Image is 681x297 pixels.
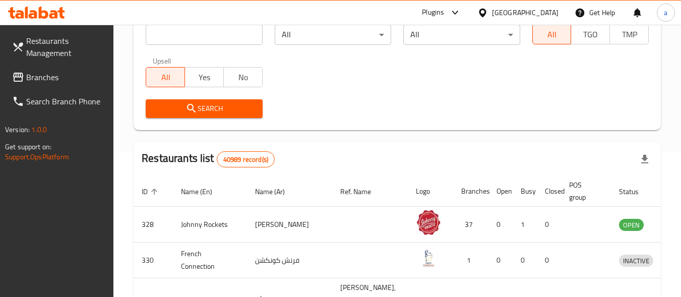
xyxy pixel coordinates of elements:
[614,27,645,42] span: TMP
[5,123,30,136] span: Version:
[184,67,224,87] button: Yes
[173,207,247,243] td: Johnny Rockets
[134,207,173,243] td: 328
[532,24,572,44] button: All
[513,207,537,243] td: 1
[228,70,259,85] span: No
[217,155,274,164] span: 40989 record(s)
[619,255,653,267] span: INACTIVE
[408,176,453,207] th: Logo
[154,102,254,115] span: Search
[255,186,298,198] span: Name (Ar)
[4,65,114,89] a: Branches
[537,243,561,278] td: 0
[416,210,441,235] img: Johnny Rockets
[142,151,275,167] h2: Restaurants list
[5,150,69,163] a: Support.OpsPlatform
[4,29,114,65] a: Restaurants Management
[340,186,384,198] span: Ref. Name
[571,24,610,44] button: TGO
[488,207,513,243] td: 0
[146,67,185,87] button: All
[453,243,488,278] td: 1
[4,89,114,113] a: Search Branch Phone
[664,7,667,18] span: a
[247,243,332,278] td: فرنش كونكشن
[275,25,391,45] div: All
[453,207,488,243] td: 37
[247,207,332,243] td: [PERSON_NAME]
[422,7,444,19] div: Plugins
[146,25,262,45] input: Search for restaurant name or ID..
[569,179,599,203] span: POS group
[619,186,652,198] span: Status
[513,243,537,278] td: 0
[146,99,262,118] button: Search
[492,7,559,18] div: [GEOGRAPHIC_DATA]
[142,186,161,198] span: ID
[223,67,263,87] button: No
[189,70,220,85] span: Yes
[173,243,247,278] td: French Connection
[134,243,173,278] td: 330
[537,176,561,207] th: Closed
[416,246,441,271] img: French Connection
[26,35,106,59] span: Restaurants Management
[5,140,51,153] span: Get support on:
[403,25,520,45] div: All
[537,207,561,243] td: 0
[575,27,606,42] span: TGO
[453,176,488,207] th: Branches
[26,95,106,107] span: Search Branch Phone
[633,147,657,171] div: Export file
[217,151,275,167] div: Total records count
[488,243,513,278] td: 0
[150,70,181,85] span: All
[619,219,644,231] span: OPEN
[537,27,568,42] span: All
[26,71,106,83] span: Branches
[488,176,513,207] th: Open
[181,186,225,198] span: Name (En)
[513,176,537,207] th: Busy
[31,123,47,136] span: 1.0.0
[153,57,171,64] label: Upsell
[609,24,649,44] button: TMP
